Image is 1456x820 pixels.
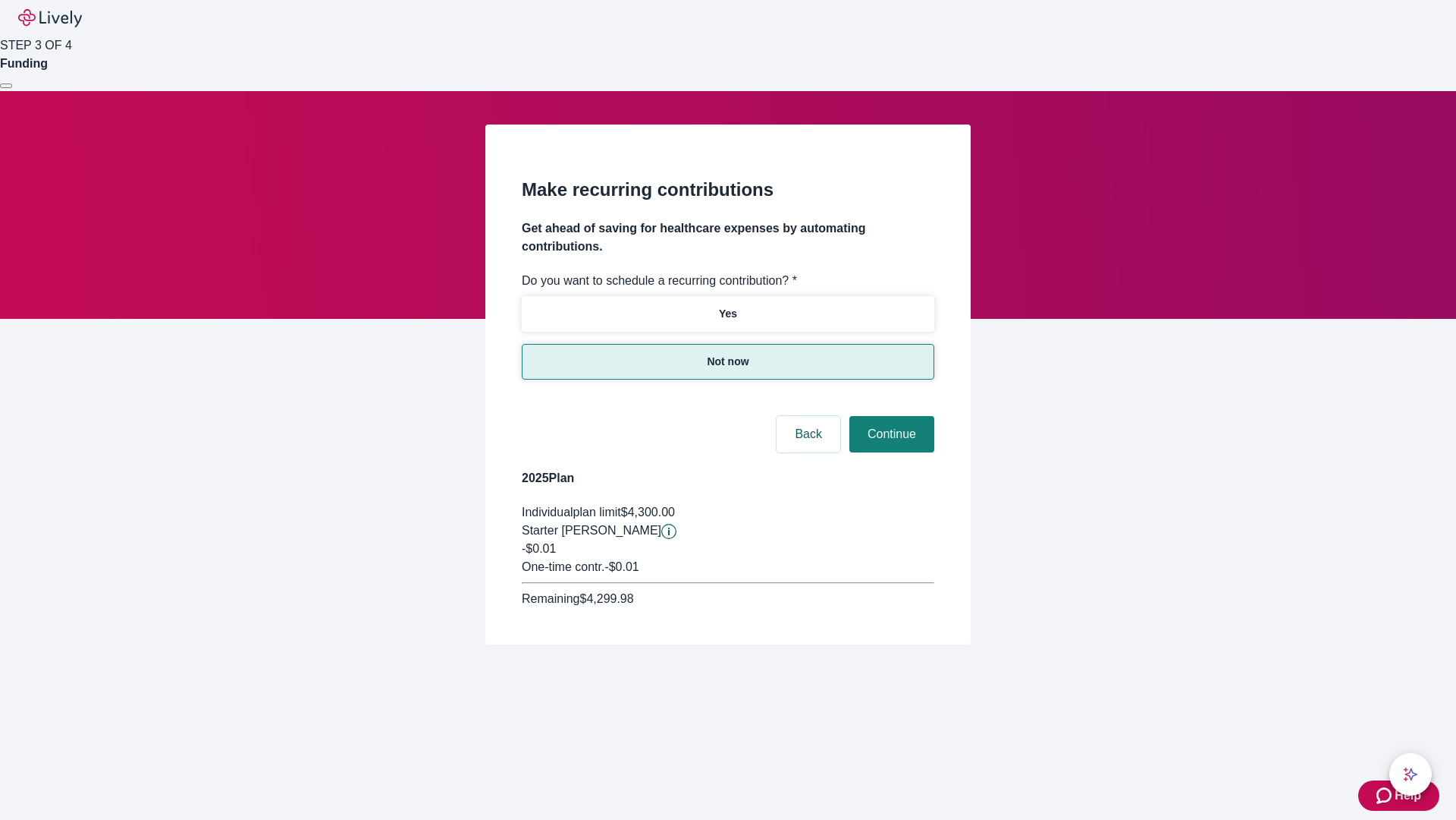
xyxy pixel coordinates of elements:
[1358,781,1439,811] button: Zendesk support iconHelp
[1389,753,1432,796] button: chat
[719,306,737,322] p: Yes
[522,344,934,380] button: Not now
[707,354,748,370] p: Not now
[522,219,934,256] h4: Get ahead of saving for healthcare expenses by automating contributions.
[522,542,556,555] span: -$0.01
[18,9,82,27] img: Lively
[1376,787,1395,805] svg: Zendesk support icon
[661,524,676,539] button: Lively will contribute $0.01 to establish your account
[777,416,840,453] button: Back
[522,296,934,332] button: Yes
[661,524,676,539] svg: Starter penny details
[849,416,934,453] button: Continue
[522,592,579,605] span: Remaining
[522,524,661,537] span: Starter [PERSON_NAME]
[579,592,633,605] span: $4,299.98
[604,560,639,573] span: - $0.01
[522,469,934,487] h4: 2025 Plan
[1395,787,1421,805] span: Help
[522,506,621,519] span: Individual plan limit
[522,176,934,203] h2: Make recurring contributions
[522,272,797,290] label: Do you want to schedule a recurring contribution? *
[1403,767,1418,782] svg: Lively AI Assistant
[621,506,675,519] span: $4,300.00
[522,560,604,573] span: One-time contr.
